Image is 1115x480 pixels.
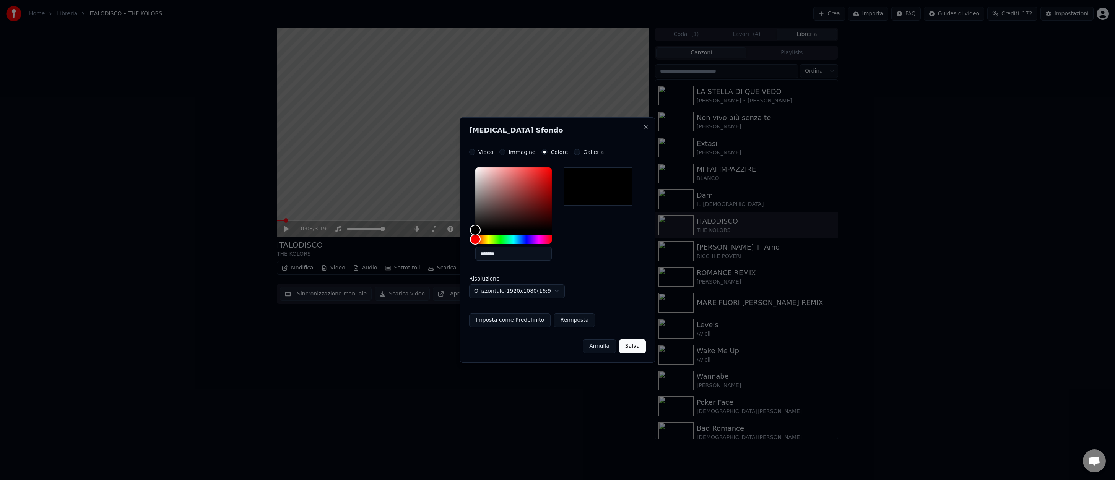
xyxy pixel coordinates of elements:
button: Reimposta [554,313,595,327]
button: Annulla [583,339,616,353]
label: Colore [551,149,568,155]
h2: [MEDICAL_DATA] Sfondo [469,127,646,134]
div: Color [475,167,552,230]
button: Salva [619,339,646,353]
label: Risoluzione [469,276,546,281]
label: Video [478,149,493,155]
div: Hue [475,235,552,244]
label: Galleria [583,149,604,155]
button: Imposta come Predefinito [469,313,551,327]
label: Immagine [509,149,535,155]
